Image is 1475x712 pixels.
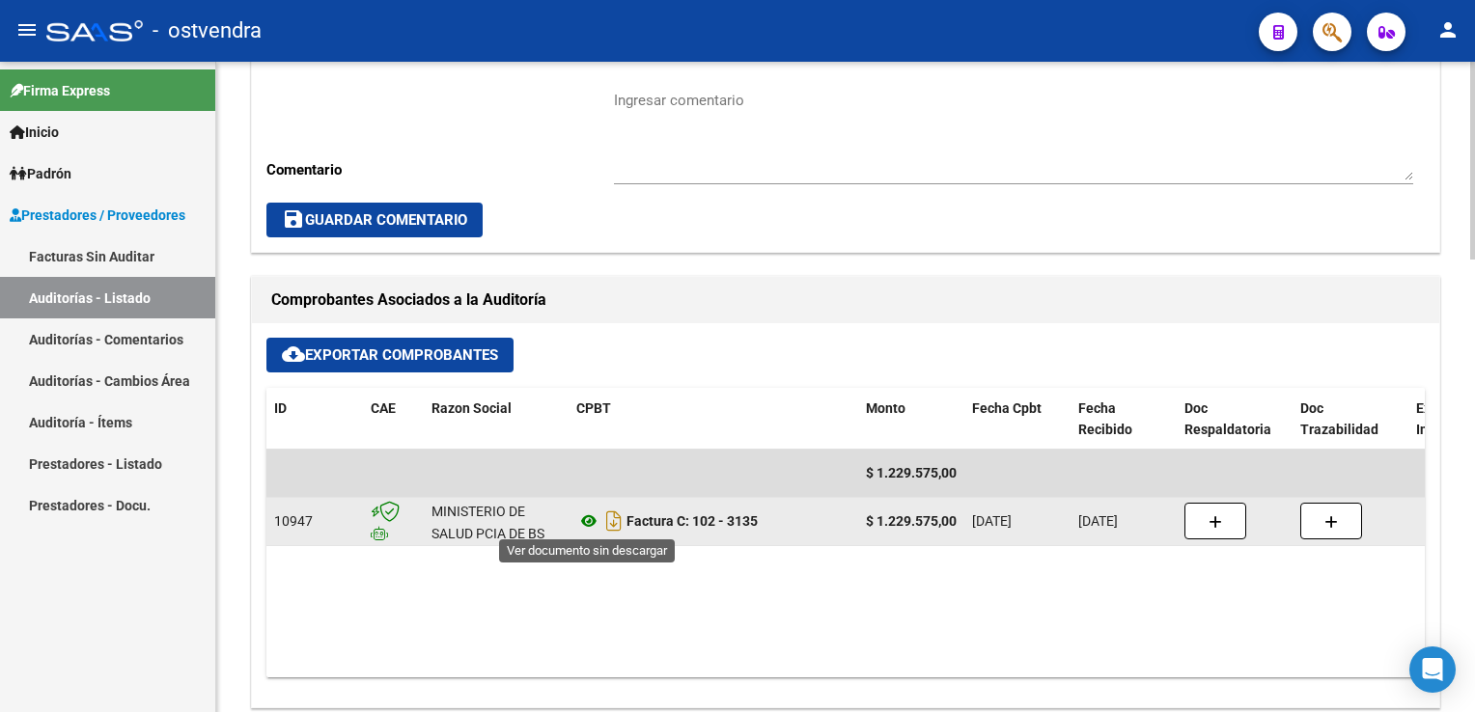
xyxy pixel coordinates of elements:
div: MINISTERIO DE SALUD PCIA DE BS AS O. P. [431,501,561,566]
span: Guardar Comentario [282,211,467,229]
p: Comentario [266,159,614,180]
datatable-header-cell: Monto [858,388,964,452]
button: Exportar Comprobantes [266,338,514,372]
datatable-header-cell: Razon Social [424,388,569,452]
span: Padrón [10,163,71,184]
span: Expte. Interno [1416,400,1461,438]
span: Exportar Comprobantes [282,346,498,364]
span: Prestadores / Proveedores [10,205,185,226]
mat-icon: cloud_download [282,342,305,366]
mat-icon: menu [15,18,39,41]
datatable-header-cell: Doc Trazabilidad [1293,388,1408,452]
strong: $ 1.229.575,00 [866,513,957,529]
span: - ostvendra [153,10,262,52]
h1: Comprobantes Asociados a la Auditoría [271,285,1420,315]
span: Monto [866,400,905,416]
button: Guardar Comentario [266,203,483,237]
datatable-header-cell: CAE [363,388,424,452]
span: Inicio [10,122,59,143]
datatable-header-cell: Fecha Recibido [1071,388,1177,452]
mat-icon: person [1436,18,1460,41]
span: Fecha Cpbt [972,400,1042,416]
span: Firma Express [10,80,110,101]
datatable-header-cell: CPBT [569,388,858,452]
span: Doc Respaldatoria [1184,400,1271,438]
i: Descargar documento [601,506,626,536]
datatable-header-cell: Fecha Cpbt [964,388,1071,452]
span: ID [274,400,287,416]
div: Open Intercom Messenger [1409,646,1456,693]
span: $ 1.229.575,00 [866,465,957,480]
strong: Factura C: 102 - 3135 [626,513,758,529]
span: CAE [371,400,396,416]
span: Fecha Recibido [1078,400,1132,438]
span: Razon Social [431,400,512,416]
datatable-header-cell: ID [266,388,363,452]
mat-icon: save [282,207,305,231]
datatable-header-cell: Doc Respaldatoria [1177,388,1293,452]
span: CPBT [576,400,611,416]
span: Doc Trazabilidad [1300,400,1378,438]
span: [DATE] [972,513,1012,529]
span: [DATE] [1078,513,1118,529]
span: 10947 [274,513,313,529]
